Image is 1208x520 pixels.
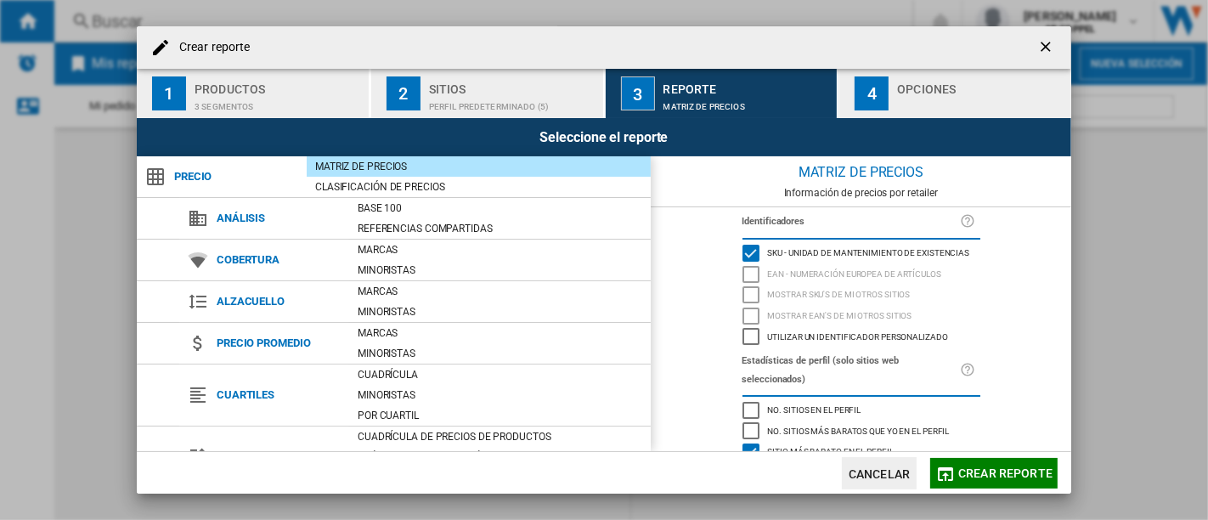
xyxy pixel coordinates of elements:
span: Sitio más barato en el perfil [768,444,894,456]
button: 1 Productos 3 segmentos [137,69,370,118]
font: Marcas [358,244,398,256]
div: Seleccione el reporte [137,118,1071,156]
button: 4 Opciones [839,69,1071,118]
font: Minoristas [358,389,415,401]
button: 2 Sitios Perfil predeterminado (5) [371,69,605,118]
button: Crear reporte [930,458,1058,489]
font: 3 segmentos [195,102,254,111]
font: Crear reporte [958,466,1053,480]
span: Precio promedio [208,331,349,355]
md-checkbox: Utilizar un identificador personalizado [742,326,980,348]
div: Cuadrícula [349,366,651,383]
div: Sitios [429,76,596,93]
div: Referencias compartidas [349,220,651,237]
font: Identificadores [742,216,805,227]
div: Información de precios por retailer [651,187,1071,199]
font: Cobertura [217,253,279,266]
font: Base 100 [358,202,402,214]
div: Reporte [663,76,831,93]
font: Minoristas [358,264,415,276]
font: Matriz de precios [315,161,407,172]
button: Cancelar [842,457,917,489]
span: Mostrar SKU'S de mi otros sitios [768,287,911,299]
md-checkbox: Mostrar EAN's de mi otros sitios [742,305,980,326]
font: 4 [867,83,877,104]
md-checkbox: EAN - Numeración Europea de Artículos [742,263,980,285]
md-checkbox: SKU - Unidad de mantenimiento de existencias [742,243,980,264]
font: 2 [398,83,408,104]
div: Cuadrícula de precios de productos [349,428,651,445]
span: Historial [208,445,349,469]
md-checkbox: Mostrar SKU'S de mi otros sitios [742,285,980,306]
label: Estadísticas de perfil (solo sitios web seleccionados) [742,352,960,389]
div: Opciones [897,76,1064,93]
span: Mostrar EAN's de mi otros sitios [768,308,912,320]
div: Gráfico de precios y número de ofertas por retailer [349,449,651,466]
md-checkbox: No. sitios más baratos que yo en el perfil [742,421,980,442]
font: SKU - Unidad de mantenimiento de existencias [768,248,970,257]
div: Matriz de precios [663,93,831,111]
span: Utilizar un identificador personalizado [768,330,948,342]
div: Perfil predeterminado (5) [429,93,596,111]
font: Crear reporte [179,40,250,54]
font: EAN - Numeración Europea de Artículos [768,269,941,279]
font: Minoristas [358,348,415,359]
div: Por cuartil [349,407,651,424]
md-checkbox: Sitio más barato en el perfil [742,442,980,463]
md-checkbox: No. sitios en el perfil [742,400,980,421]
div: Clasificación de precios [307,178,651,195]
ng-md-icon: getI18NText('BOTONES.CERRAR_DIÁLOGO') [1037,38,1058,59]
font: Precio [174,170,212,183]
span: Cuartiles [208,383,349,407]
span: No. sitios más baratos que yo en el perfil [768,424,950,436]
font: Cancelar [849,467,910,481]
font: Marcas [358,327,398,339]
span: No. sitios en el perfil [768,403,861,415]
button: getI18NText('BOTONES.CERRAR_DIÁLOGO') [1030,31,1064,65]
font: 3 [633,84,642,105]
font: 1 [164,83,173,104]
font: Minoristas [358,306,415,318]
font: Matriz de precios [799,164,923,180]
button: 3 Reporte Matriz de precios [606,69,839,118]
font: Marcas [358,285,398,297]
span: Análisis [208,206,349,230]
font: Alzacuello [217,295,285,308]
div: Productos [195,76,362,93]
